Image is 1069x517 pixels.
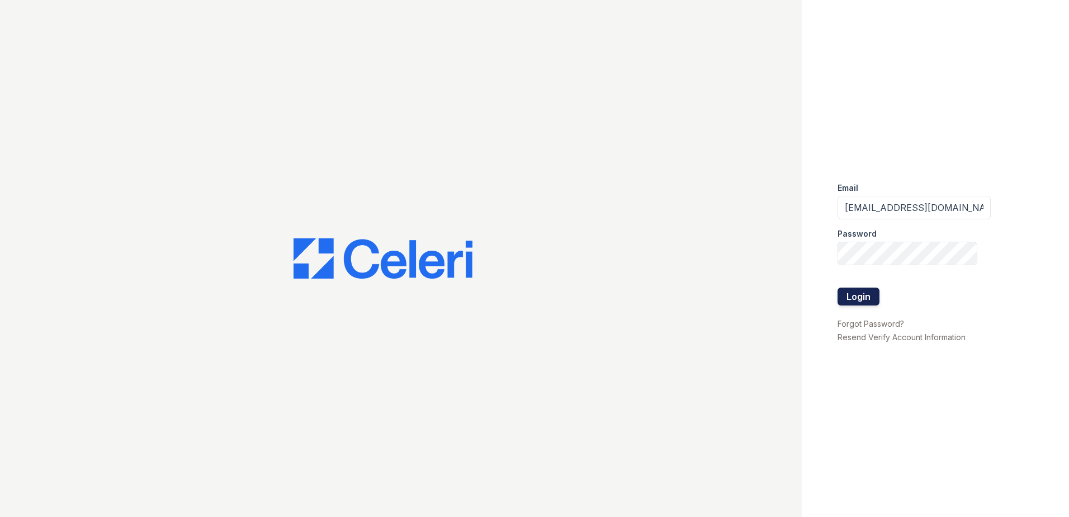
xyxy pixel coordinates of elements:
[838,332,966,342] a: Resend Verify Account Information
[838,228,877,239] label: Password
[838,182,858,194] label: Email
[838,288,879,305] button: Login
[294,238,472,279] img: CE_Logo_Blue-a8612792a0a2168367f1c8372b55b34899dd931a85d93a1a3d3e32e68fde9ad4.png
[838,319,904,328] a: Forgot Password?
